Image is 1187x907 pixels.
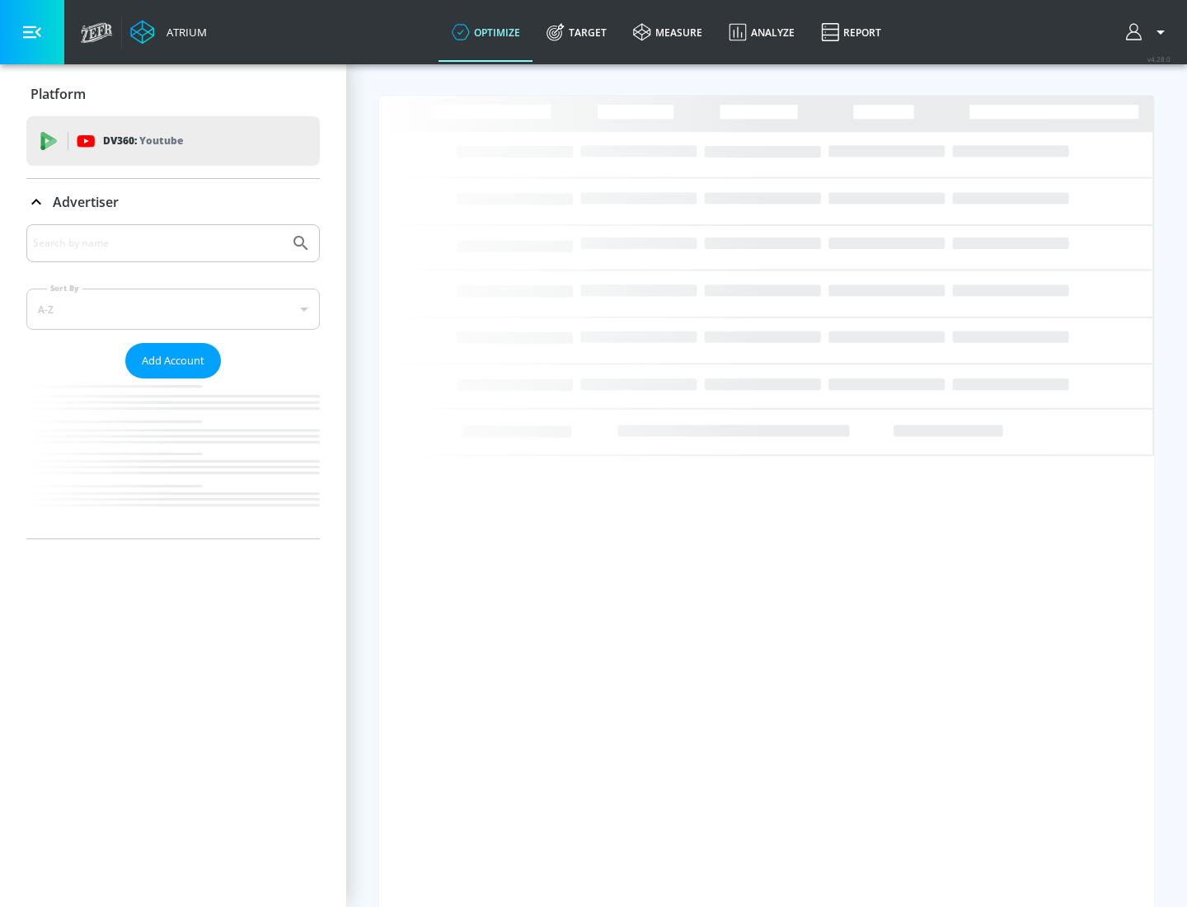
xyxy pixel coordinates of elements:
[715,2,808,62] a: Analyze
[26,224,320,538] div: Advertiser
[30,85,86,103] p: Platform
[33,233,283,254] input: Search by name
[53,193,119,211] p: Advertiser
[160,25,207,40] div: Atrium
[47,283,82,294] label: Sort By
[26,116,320,166] div: DV360: Youtube
[620,2,715,62] a: measure
[130,20,207,45] a: Atrium
[808,2,894,62] a: Report
[142,351,204,370] span: Add Account
[125,343,221,378] button: Add Account
[533,2,620,62] a: Target
[439,2,533,62] a: optimize
[26,378,320,538] nav: list of Advertiser
[26,289,320,330] div: A-Z
[1147,54,1171,63] span: v 4.28.0
[26,71,320,117] div: Platform
[139,132,183,149] p: Youtube
[26,179,320,225] div: Advertiser
[103,132,183,150] p: DV360:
